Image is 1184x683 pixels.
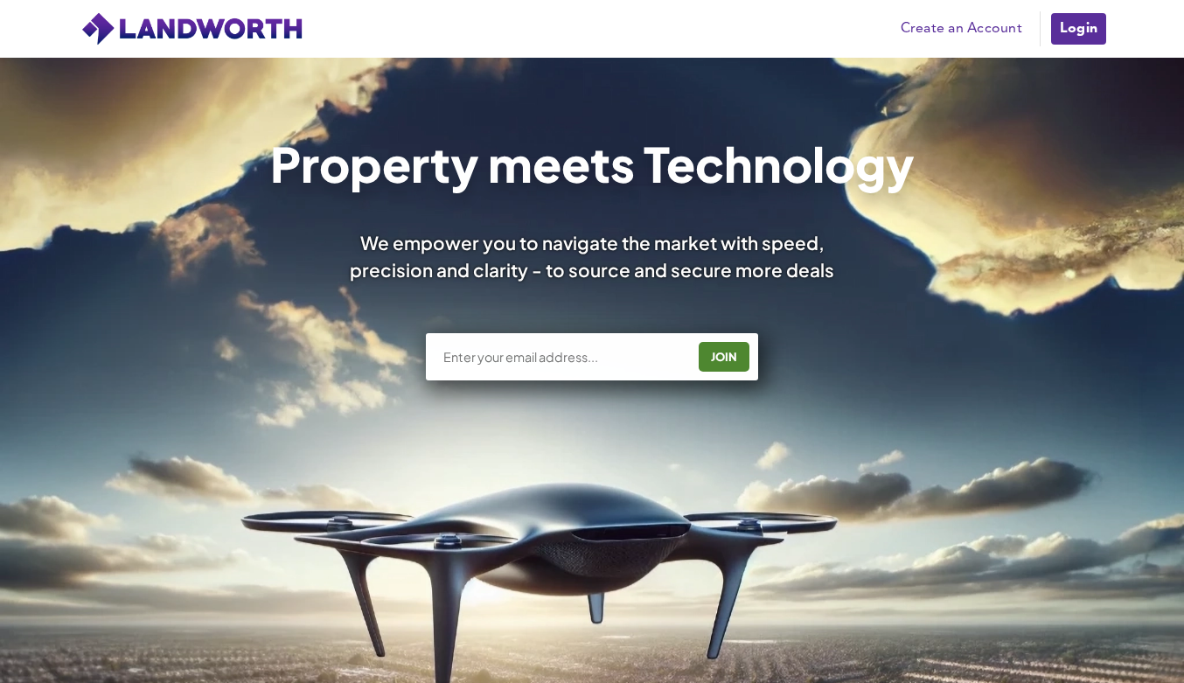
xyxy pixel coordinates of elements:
[326,229,858,283] div: We empower you to navigate the market with speed, precision and clarity - to source and secure mo...
[442,348,686,366] input: Enter your email address...
[892,16,1031,42] a: Create an Account
[1049,11,1108,46] a: Login
[704,343,744,371] div: JOIN
[699,342,749,372] button: JOIN
[270,140,915,187] h1: Property meets Technology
